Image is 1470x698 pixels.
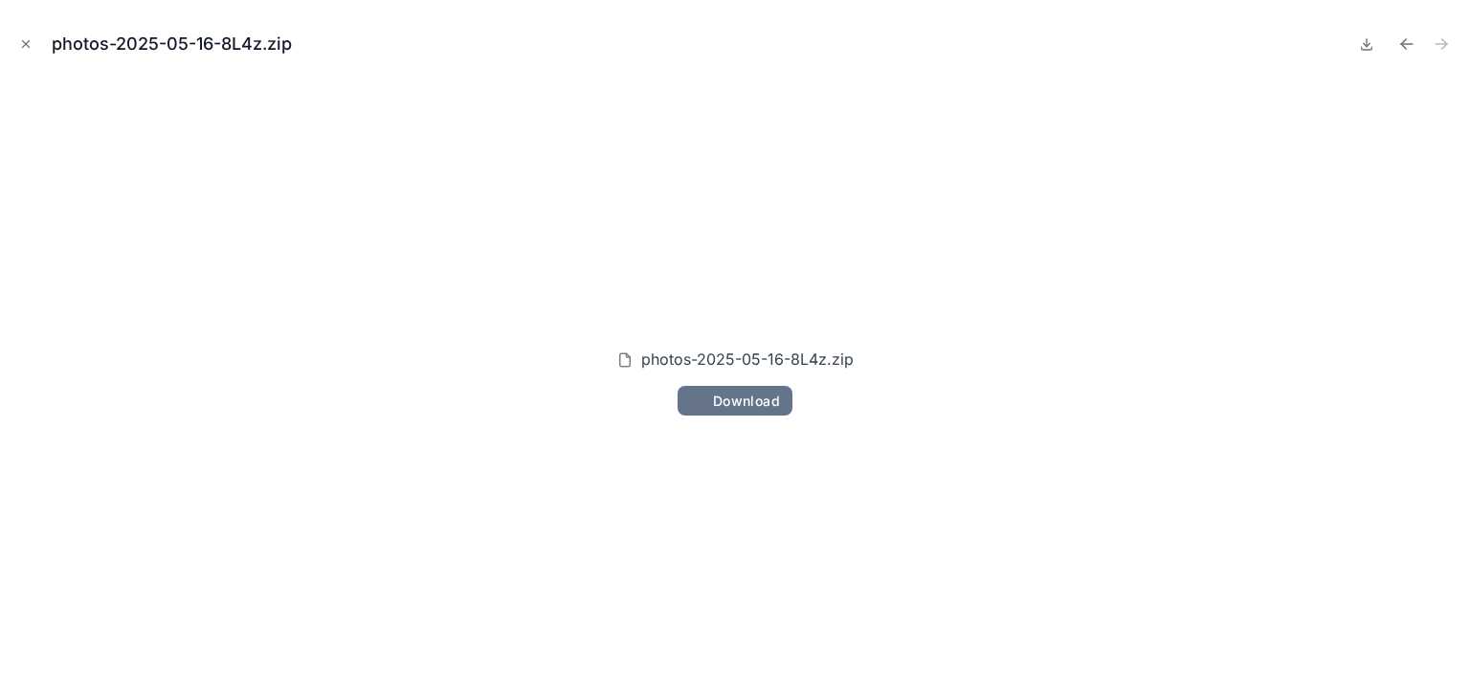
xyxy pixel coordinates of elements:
span: Download [713,393,780,410]
button: Download [678,386,792,417]
button: Close modal [15,34,36,55]
button: Next file [1428,31,1455,57]
button: Previous file [1393,31,1420,57]
div: photos-2025-05-16-8L4z.zip [52,31,307,57]
span: photos-2025-05-16-8L4z.zip [641,349,854,369]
